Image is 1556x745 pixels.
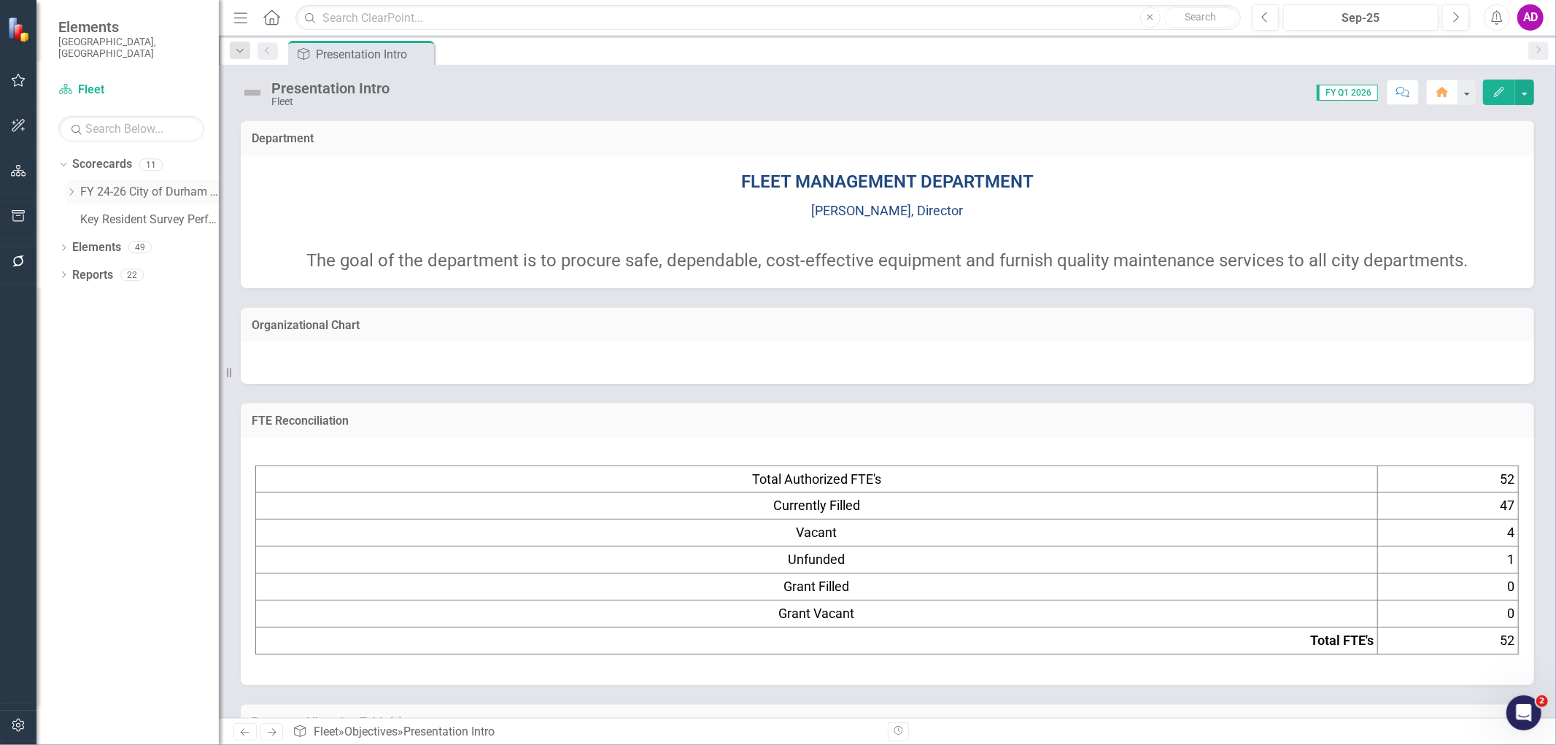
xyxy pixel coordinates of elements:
[72,156,132,173] a: Scorecards
[80,212,219,228] a: Key Resident Survey Performance Scorecard
[752,471,881,487] span: Total Authorized FTE's
[58,36,204,60] small: [GEOGRAPHIC_DATA], [GEOGRAPHIC_DATA]
[307,250,1468,271] span: The goal of the department is to procure safe, dependable, cost-effective equipment and furnish q...
[1283,4,1439,31] button: Sep-25
[344,725,398,738] a: Objectives
[1507,606,1514,621] span: 0
[812,203,964,218] span: [PERSON_NAME], Director
[1507,525,1514,540] span: 4
[1310,633,1374,648] span: Total FTE's
[1185,11,1216,23] span: Search
[1536,695,1548,707] span: 2
[58,18,204,36] span: Elements
[293,724,876,741] div: » »
[252,319,1523,332] h3: Organizational Chart
[72,267,113,284] a: Reports
[773,498,860,513] span: Currently Filled
[120,269,144,281] div: 22
[778,606,854,621] span: Grant Vacant
[403,725,495,738] div: Presentation Intro
[314,725,338,738] a: Fleet
[271,80,390,96] div: Presentation Intro
[741,171,1034,192] span: FLEET MANAGEMENT DEPARTMENT
[58,82,204,99] a: Fleet
[139,158,163,171] div: 11
[295,5,1241,31] input: Search ClearPoint...
[80,184,219,201] a: FY 24-26 City of Durham Strategic Plan
[1500,633,1514,648] span: 52
[252,132,1523,145] h3: Department
[58,116,204,142] input: Search Below...
[271,96,390,107] div: Fleet
[1517,4,1544,31] button: AD
[72,239,121,256] a: Elements
[241,81,264,104] img: Not Defined
[1507,552,1514,567] span: 1
[1500,498,1514,513] span: 47
[796,525,837,540] span: Vacant
[783,579,849,594] span: Grant Filled
[1500,471,1514,487] span: 52
[7,17,33,42] img: ClearPoint Strategy
[316,45,430,63] div: Presentation Intro
[128,242,152,254] div: 49
[252,414,1523,428] h3: FTE Reconciliation
[1164,7,1237,28] button: Search
[1288,9,1433,27] div: Sep-25
[1317,85,1378,101] span: FY Q1 2026
[1507,579,1514,594] span: 0
[788,552,845,567] span: Unfunded
[252,716,1523,729] h3: Resource Allocation Table(s)
[1506,695,1541,730] iframe: Intercom live chat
